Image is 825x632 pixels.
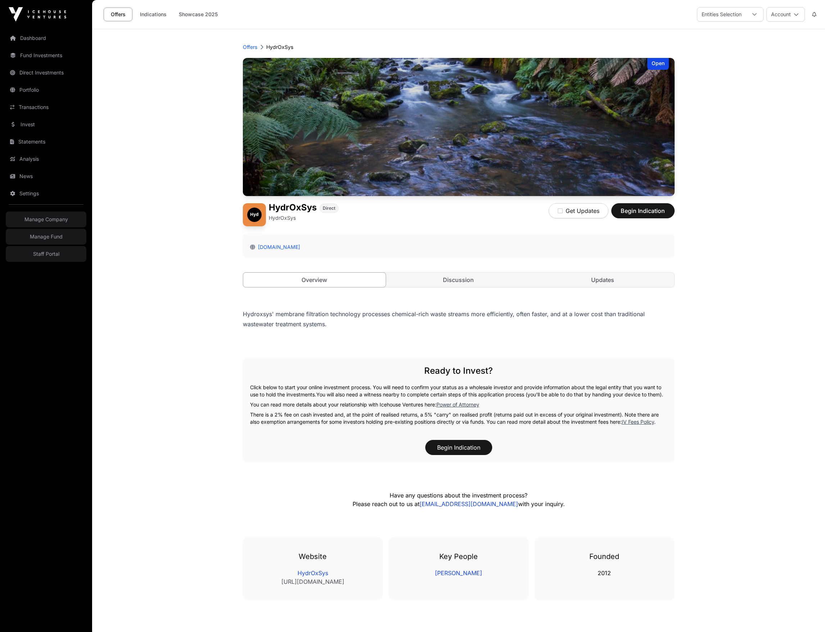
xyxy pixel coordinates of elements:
[531,273,674,287] a: Updates
[647,58,669,70] div: Open
[269,203,317,213] h1: HydrOxSys
[9,7,66,22] img: Icehouse Ventures Logo
[250,384,667,398] p: Click below to start your online investment process. You will need to confirm your status as a wh...
[549,569,660,577] p: 2012
[387,273,530,287] a: Discussion
[403,551,514,561] h3: Key People
[622,419,654,425] a: IV Fees Policy
[257,569,368,577] a: HydrOxSys
[243,58,675,196] img: HydrOxSys
[135,8,171,21] a: Indications
[6,229,86,245] a: Manage Fund
[250,365,667,377] h2: Ready to Invest?
[257,577,368,586] a: [URL][DOMAIN_NAME]
[243,309,675,329] div: Hydroxsys' membrane filtration technology processes chemical-rich waste streams more efficiently,...
[6,246,86,262] a: Staff Portal
[257,551,368,561] h3: Website
[243,44,257,51] a: Offers
[243,203,266,226] img: HydrOxSys
[6,47,86,63] a: Fund Investments
[436,401,479,408] a: Power of Attorney
[243,272,386,287] a: Overview
[697,8,746,21] div: Entities Selection
[6,82,86,98] a: Portfolio
[766,7,805,22] button: Account
[620,206,666,215] span: Begin Indication
[6,151,86,167] a: Analysis
[250,411,667,426] p: There is a 2% fee on cash invested and, at the point of realised returns, a 5% "carry" on realise...
[250,401,667,408] p: You can read more details about your relationship with Icehouse Ventures here:
[243,273,674,287] nav: Tabs
[297,491,621,508] p: Have any questions about the investment process? Please reach out to us at with your inquiry.
[269,214,296,222] p: HydrOxSys
[435,569,482,577] a: [PERSON_NAME]
[6,134,86,150] a: Statements
[104,8,132,21] a: Offers
[6,212,86,227] a: Manage Company
[255,244,300,250] a: [DOMAIN_NAME]
[6,117,86,132] a: Invest
[420,500,518,508] a: [EMAIL_ADDRESS][DOMAIN_NAME]
[316,391,663,397] span: You will also need a witness nearby to complete certain steps of this application process (you'll...
[549,551,660,561] h3: Founded
[323,205,335,211] span: Direct
[6,65,86,81] a: Direct Investments
[174,8,222,21] a: Showcase 2025
[6,186,86,201] a: Settings
[266,44,293,51] p: HydrOxSys
[549,203,608,218] button: Get Updates
[611,203,675,218] button: Begin Indication
[6,168,86,184] a: News
[425,440,492,455] button: Begin Indication
[611,210,675,218] a: Begin Indication
[6,30,86,46] a: Dashboard
[6,99,86,115] a: Transactions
